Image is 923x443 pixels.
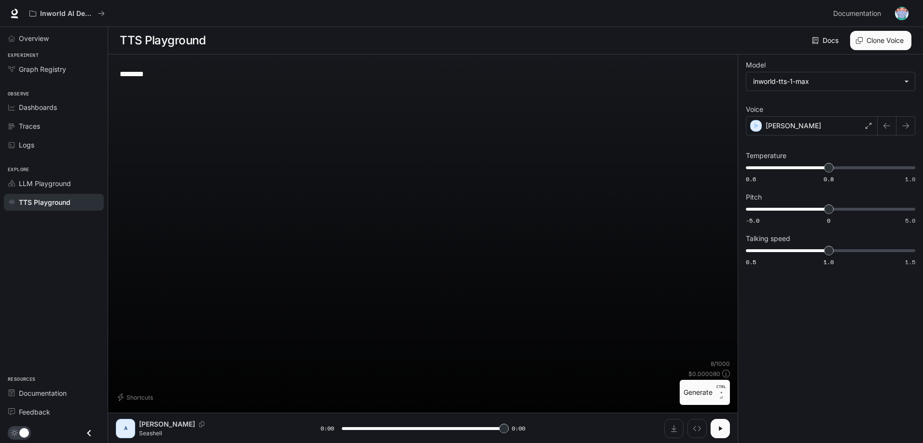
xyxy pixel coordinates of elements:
span: Graph Registry [19,64,66,74]
p: Model [746,62,766,68]
span: TTS Playground [19,197,70,207]
a: Logs [4,136,104,153]
span: 1.0 [824,258,834,266]
div: inworld-tts-1-max [746,72,915,91]
a: LLM Playground [4,175,104,192]
p: Voice [746,106,763,113]
p: CTRL + [716,384,726,395]
a: Docs [810,31,842,50]
p: [PERSON_NAME] [139,419,195,429]
p: $ 0.000080 [688,370,720,378]
p: 8 / 1000 [711,360,730,368]
span: 0 [827,216,830,225]
a: TTS Playground [4,194,104,211]
a: Overview [4,30,104,47]
p: Inworld AI Demos [40,10,94,18]
span: 1.0 [905,175,915,183]
button: Shortcuts [116,389,157,405]
span: -5.0 [746,216,759,225]
button: User avatar [892,4,911,23]
a: Traces [4,118,104,134]
span: Feedback [19,407,50,417]
button: Inspect [687,419,707,438]
span: Dark mode toggle [19,427,29,438]
span: Documentation [19,388,67,398]
a: Dashboards [4,99,104,116]
span: 0.8 [824,175,834,183]
p: Pitch [746,194,762,201]
a: Graph Registry [4,61,104,78]
p: ⏎ [716,384,726,401]
span: Documentation [833,8,881,20]
span: 0.5 [746,258,756,266]
p: Talking speed [746,235,790,242]
span: 1.5 [905,258,915,266]
img: User avatar [895,7,909,20]
button: All workspaces [25,4,109,23]
span: LLM Playground [19,178,71,188]
span: Logs [19,140,34,150]
a: Documentation [4,385,104,402]
button: Close drawer [78,423,100,443]
p: Seashell [139,429,297,437]
a: Feedback [4,403,104,420]
button: Clone Voice [850,31,911,50]
button: Copy Voice ID [195,421,209,427]
span: 0.6 [746,175,756,183]
span: Traces [19,121,40,131]
a: Documentation [829,4,888,23]
span: 0:00 [512,424,525,433]
div: inworld-tts-1-max [753,77,899,86]
div: A [118,421,133,436]
button: Download audio [664,419,684,438]
h1: TTS Playground [120,31,206,50]
p: [PERSON_NAME] [766,121,821,131]
button: GenerateCTRL +⏎ [680,380,730,405]
span: Dashboards [19,102,57,112]
p: Temperature [746,152,786,159]
span: 5.0 [905,216,915,225]
span: Overview [19,33,49,43]
span: 0:00 [321,424,334,433]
